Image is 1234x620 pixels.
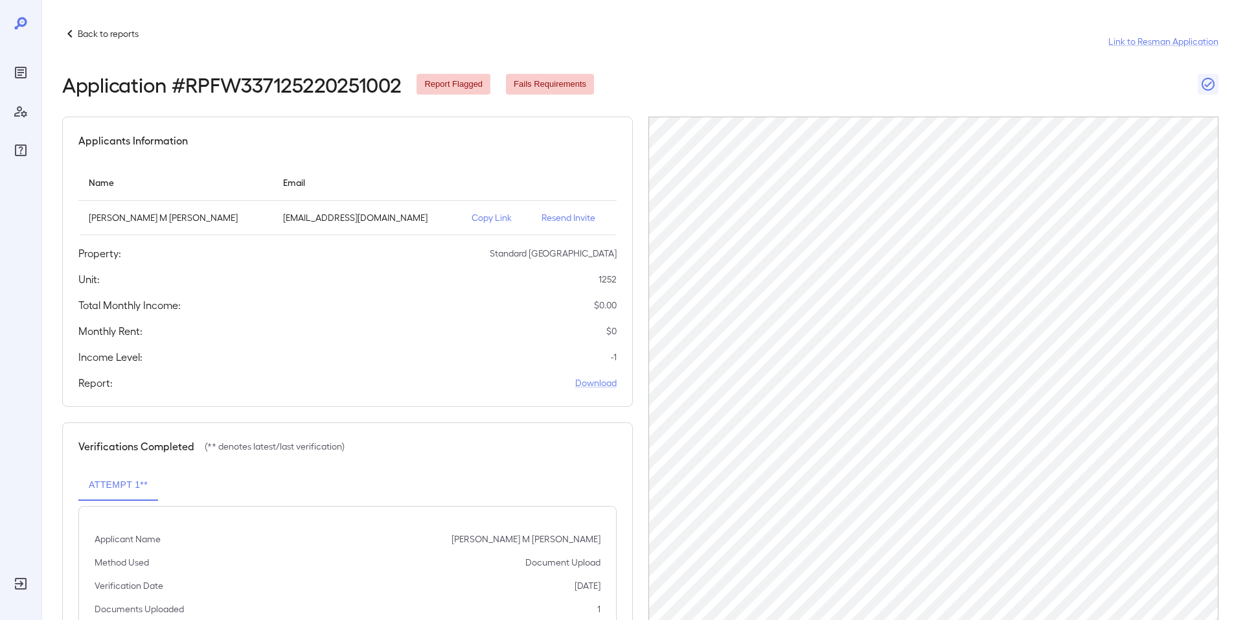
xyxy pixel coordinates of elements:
[575,579,600,592] p: [DATE]
[10,140,31,161] div: FAQ
[283,211,451,224] p: [EMAIL_ADDRESS][DOMAIN_NAME]
[542,211,606,224] p: Resend Invite
[506,78,594,91] span: Fails Requirements
[95,579,163,592] p: Verification Date
[78,246,121,261] h5: Property:
[597,603,600,615] p: 1
[89,211,262,224] p: [PERSON_NAME] M [PERSON_NAME]
[611,350,617,363] p: -1
[78,164,617,235] table: simple table
[95,603,184,615] p: Documents Uploaded
[472,211,521,224] p: Copy Link
[78,164,273,201] th: Name
[78,271,100,287] h5: Unit:
[78,323,143,339] h5: Monthly Rent:
[78,27,139,40] p: Back to reports
[1198,74,1218,95] button: Close Report
[451,533,600,545] p: [PERSON_NAME] M [PERSON_NAME]
[575,376,617,389] a: Download
[78,349,143,365] h5: Income Level:
[205,440,345,453] p: (** denotes latest/last verification)
[95,556,149,569] p: Method Used
[606,325,617,338] p: $ 0
[490,247,617,260] p: Standard [GEOGRAPHIC_DATA]
[10,62,31,83] div: Reports
[599,273,617,286] p: 1252
[78,375,113,391] h5: Report:
[594,299,617,312] p: $ 0.00
[78,470,158,501] button: Attempt 1**
[10,573,31,594] div: Log Out
[417,78,490,91] span: Report Flagged
[62,73,401,96] h2: Application # RPFW337125220251002
[273,164,462,201] th: Email
[78,297,181,313] h5: Total Monthly Income:
[525,556,600,569] p: Document Upload
[1108,35,1218,48] a: Link to Resman Application
[95,533,161,545] p: Applicant Name
[78,133,188,148] h5: Applicants Information
[10,101,31,122] div: Manage Users
[78,439,194,454] h5: Verifications Completed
